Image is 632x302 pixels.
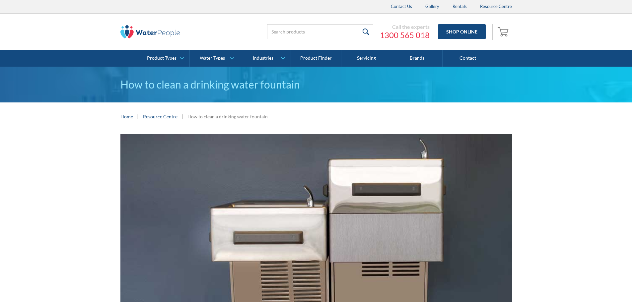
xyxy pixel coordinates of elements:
[267,24,373,39] input: Search products
[380,24,430,30] div: Call the experts
[147,55,176,61] div: Product Types
[443,50,493,67] a: Contact
[380,30,430,40] a: 1300 565 018
[579,269,632,302] iframe: podium webchat widget bubble
[120,113,133,120] a: Home
[498,26,510,37] img: shopping cart
[291,50,341,67] a: Product Finder
[438,24,486,39] a: Shop Online
[181,112,184,120] div: |
[187,113,268,120] div: How to clean a drinking water fountain
[190,50,240,67] a: Water Types
[392,50,443,67] a: Brands
[200,55,225,61] div: Water Types
[240,50,290,67] a: Industries
[120,25,180,38] img: The Water People
[136,112,140,120] div: |
[120,77,512,92] h1: How to clean a drinking water fountain
[143,113,177,120] a: Resource Centre
[496,24,512,40] a: Open empty cart
[341,50,392,67] a: Servicing
[253,55,273,61] div: Industries
[139,50,189,67] a: Product Types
